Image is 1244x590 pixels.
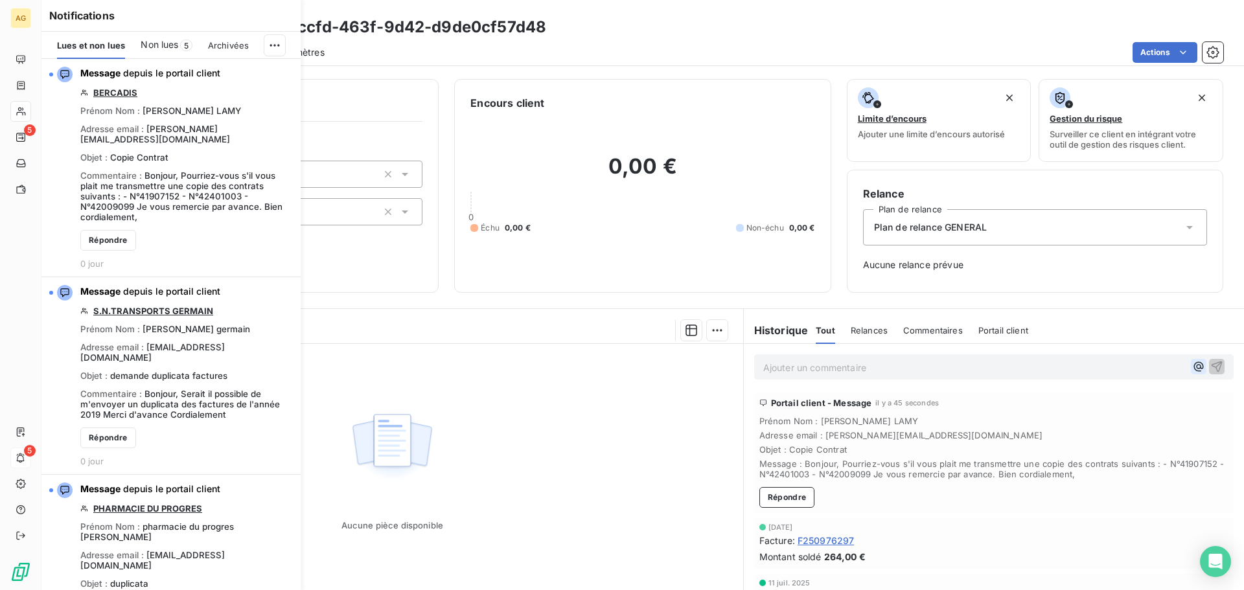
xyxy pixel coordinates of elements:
span: Montant soldé [759,550,822,563]
span: depuis le portail client [80,67,220,80]
div: Prénom Nom : [80,106,241,116]
span: 0 [468,212,474,222]
button: Gestion du risqueSurveiller ce client en intégrant votre outil de gestion des risques client. [1039,79,1223,162]
span: 5 [180,40,192,51]
button: Limite d’encoursAjouter une limite d’encours autorisé [847,79,1031,162]
span: F250976297 [798,534,855,547]
div: Open Intercom Messenger [1200,546,1231,577]
div: Commentaire : [80,170,293,222]
button: Message depuis le portail clientBERCADISPrénom Nom : [PERSON_NAME] LAMYAdresse email : [PERSON_NA... [41,59,301,277]
span: [EMAIL_ADDRESS][DOMAIN_NAME] [80,342,225,363]
a: PHARMACIE DU PROGRES [93,503,202,514]
div: Adresse email : [80,342,293,363]
div: Objet : [80,578,148,589]
span: Archivées [208,40,249,51]
span: Ajouter une limite d’encours autorisé [858,129,1005,139]
span: Objet : Copie Contrat [759,444,1228,455]
span: 0 jour [80,456,104,466]
div: Commentaire : [80,389,293,420]
img: Logo LeanPay [10,562,31,582]
a: BERCADIS [93,87,137,98]
span: duplicata [110,578,148,589]
span: Échu [481,222,500,234]
button: Répondre [80,427,136,448]
div: Adresse email : [80,550,293,571]
img: Empty state [351,407,433,487]
button: Message depuis le portail clientS.N.TRANSPORTS GERMAINPrénom Nom : [PERSON_NAME] germainAdresse e... [41,277,301,475]
h6: Relance [863,186,1207,201]
span: [DATE] [768,523,793,531]
span: Non-échu [746,222,784,234]
div: Objet : [80,370,227,381]
span: Non lues [141,38,178,51]
span: 11 juil. 2025 [768,579,811,587]
div: Prénom Nom : [80,324,250,334]
span: 0,00 € [505,222,531,234]
div: Objet : [80,152,168,163]
span: Message [80,286,121,297]
h6: Historique [744,323,809,338]
span: Message : Bonjour, Pourriez-vous s'il vous plait me transmettre une copie des contrats suivants :... [759,459,1228,479]
span: [EMAIL_ADDRESS][DOMAIN_NAME] [80,550,225,571]
span: Portail client [978,325,1028,335]
span: depuis le portail client [80,285,220,298]
h6: Encours client [470,95,544,111]
span: Bonjour, Pourriez-vous s'il vous plait me transmettre une copie des contrats suivants : - N°41907... [80,170,282,222]
h2: 0,00 € [470,153,814,192]
span: Relances [851,325,888,335]
button: Répondre [759,487,815,508]
div: AG [10,8,31,28]
span: Facture : [759,534,795,547]
span: Portail client - Message [771,398,872,408]
span: pharmacie du progres [PERSON_NAME] [80,521,234,542]
button: Répondre [80,230,136,251]
span: 264,00 € [824,550,866,563]
span: Limite d’encours [858,113,927,124]
span: Lues et non lues [57,40,125,51]
span: Tout [816,325,835,335]
span: Message [80,483,121,494]
span: depuis le portail client [80,482,220,495]
span: Aucune pièce disponible [341,520,443,530]
span: [PERSON_NAME][EMAIL_ADDRESS][DOMAIN_NAME] [80,124,230,144]
span: Commentaires [903,325,963,335]
span: 0 jour [80,258,104,269]
span: il y a 45 secondes [875,399,939,407]
h3: BERCADIS - 4082c30b-ccfd-463f-9d42-d9de0cf57d48 [114,16,546,39]
span: [PERSON_NAME] LAMY [143,106,241,116]
div: Adresse email : [80,124,293,144]
span: Message [80,67,121,78]
span: Aucune relance prévue [863,258,1207,271]
span: 5 [24,445,36,457]
span: Prénom Nom : [PERSON_NAME] LAMY [759,416,1228,426]
a: S.N.TRANSPORTS GERMAIN [93,306,213,316]
span: Gestion du risque [1050,113,1122,124]
h6: Notifications [49,8,293,23]
span: Adresse email : [PERSON_NAME][EMAIL_ADDRESS][DOMAIN_NAME] [759,430,1228,440]
span: Surveiller ce client en intégrant votre outil de gestion des risques client. [1050,129,1212,150]
span: Bonjour, Serait il possible de m'envoyer un duplicata des factures de l'année 2019 Merci d'avance... [80,389,280,420]
span: 5 [24,124,36,136]
span: demande duplicata factures [110,370,227,381]
span: Plan de relance GENERAL [874,221,987,234]
span: [PERSON_NAME] germain [143,324,250,334]
button: Actions [1133,42,1197,63]
div: Prénom Nom : [80,521,293,542]
span: Copie Contrat [110,152,168,163]
span: 0,00 € [789,222,815,234]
